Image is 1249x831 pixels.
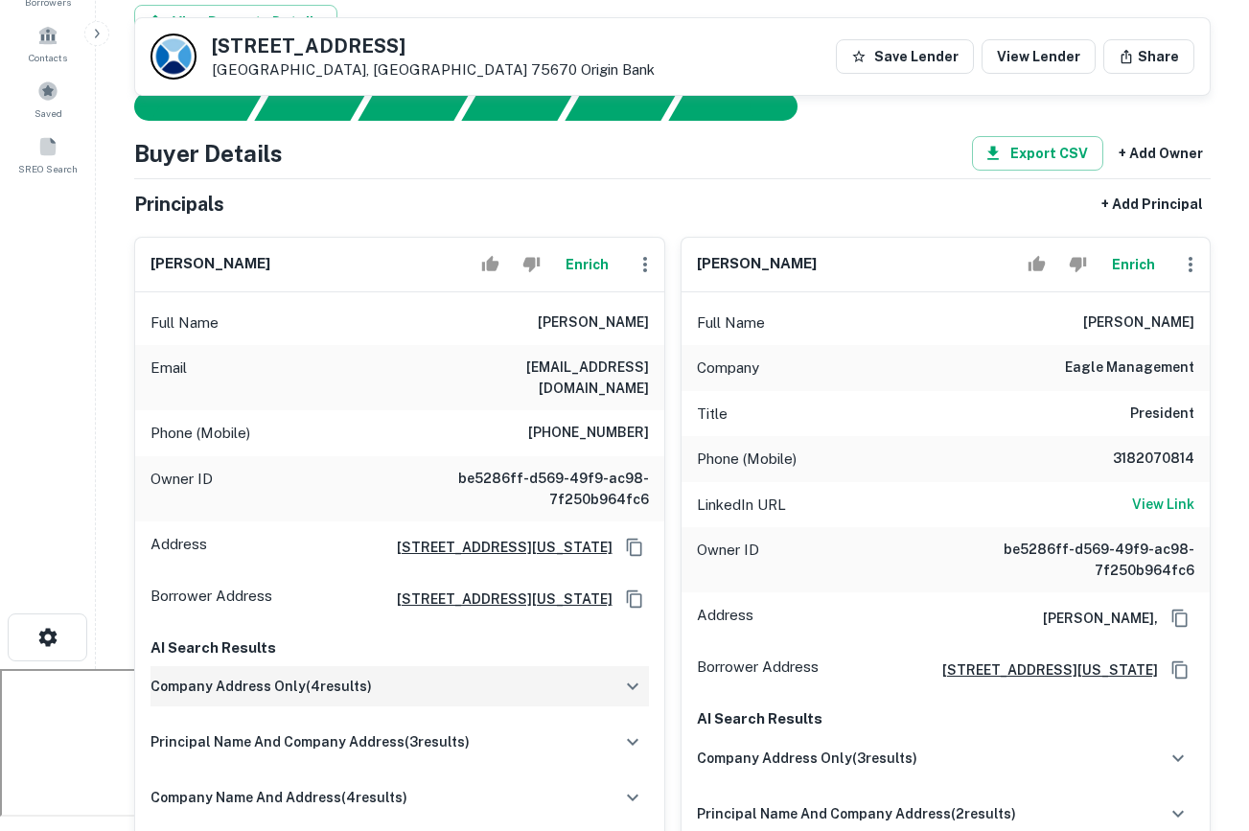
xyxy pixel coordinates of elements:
button: Copy Address [1166,604,1194,633]
h5: [STREET_ADDRESS] [212,36,655,56]
button: Export CSV [972,136,1103,171]
p: AI Search Results [697,707,1195,730]
span: Contacts [29,50,67,65]
button: Copy Address [1166,656,1194,684]
span: SREO Search [18,161,78,176]
div: Your request is received and processing... [254,92,366,121]
h6: be5286ff-d569-49f9-ac98-7f250b964fc6 [964,539,1194,581]
h6: be5286ff-d569-49f9-ac98-7f250b964fc6 [419,468,649,510]
p: Borrower Address [150,585,272,613]
button: + Add Principal [1094,187,1211,221]
h6: [EMAIL_ADDRESS][DOMAIN_NAME] [419,357,649,399]
p: Company [697,357,759,380]
h6: [PERSON_NAME] [150,253,270,275]
a: [STREET_ADDRESS][US_STATE] [382,537,613,558]
div: Principals found, AI now looking for contact information... [461,92,573,121]
button: Reject [515,245,548,284]
h4: Buyer Details [134,136,283,171]
h6: company address only ( 4 results) [150,676,372,697]
p: [GEOGRAPHIC_DATA], [GEOGRAPHIC_DATA] 75670 [212,61,655,79]
h6: [PERSON_NAME] [697,253,817,275]
p: Full Name [697,312,765,335]
h6: company address only ( 3 results) [697,748,917,769]
a: Origin Bank [581,61,655,78]
button: Copy Address [620,585,649,613]
button: Enrich [557,245,618,284]
h6: principal name and company address ( 3 results) [150,731,470,752]
div: AI fulfillment process complete. [669,92,821,121]
p: Phone (Mobile) [697,448,797,471]
button: + Add Owner [1111,136,1211,171]
h5: Principals [134,190,224,219]
button: Copy Address [620,533,649,562]
p: Owner ID [697,539,759,581]
h6: company name and address ( 4 results) [150,787,407,808]
h6: eagle management [1065,357,1194,380]
p: Email [150,357,187,399]
a: View Link [1132,494,1194,517]
p: AI Search Results [150,636,649,659]
div: Principals found, still searching for contact information. This may take time... [565,92,677,121]
p: Owner ID [150,468,213,510]
a: [STREET_ADDRESS][US_STATE] [927,659,1158,681]
a: Saved [6,73,90,125]
button: Reject [1061,245,1095,284]
h6: [PERSON_NAME], [1028,608,1158,629]
h6: View Link [1132,494,1194,515]
h6: [PERSON_NAME] [538,312,649,335]
h6: [PERSON_NAME] [1083,312,1194,335]
a: SREO Search [6,128,90,180]
p: Full Name [150,312,219,335]
a: Contacts [6,17,90,69]
p: Phone (Mobile) [150,422,250,445]
button: Accept [474,245,507,284]
button: Accept [1020,245,1053,284]
div: Documents found, AI parsing details... [358,92,470,121]
a: [STREET_ADDRESS][US_STATE] [382,589,613,610]
p: Address [697,604,753,633]
span: Saved [35,105,62,121]
a: View Lender [982,39,1096,74]
button: View Property Details [134,5,337,39]
h6: [PHONE_NUMBER] [528,422,649,445]
p: Address [150,533,207,562]
div: Sending borrower request to AI... [111,92,255,121]
h6: 3182070814 [1079,448,1194,471]
p: LinkedIn URL [697,494,786,517]
iframe: Chat Widget [1153,678,1249,770]
h6: principal name and company address ( 2 results) [697,803,1016,824]
p: Title [697,403,728,426]
button: Save Lender [836,39,974,74]
button: Share [1103,39,1194,74]
p: Borrower Address [697,656,819,684]
h6: President [1130,403,1194,426]
button: Enrich [1102,245,1164,284]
